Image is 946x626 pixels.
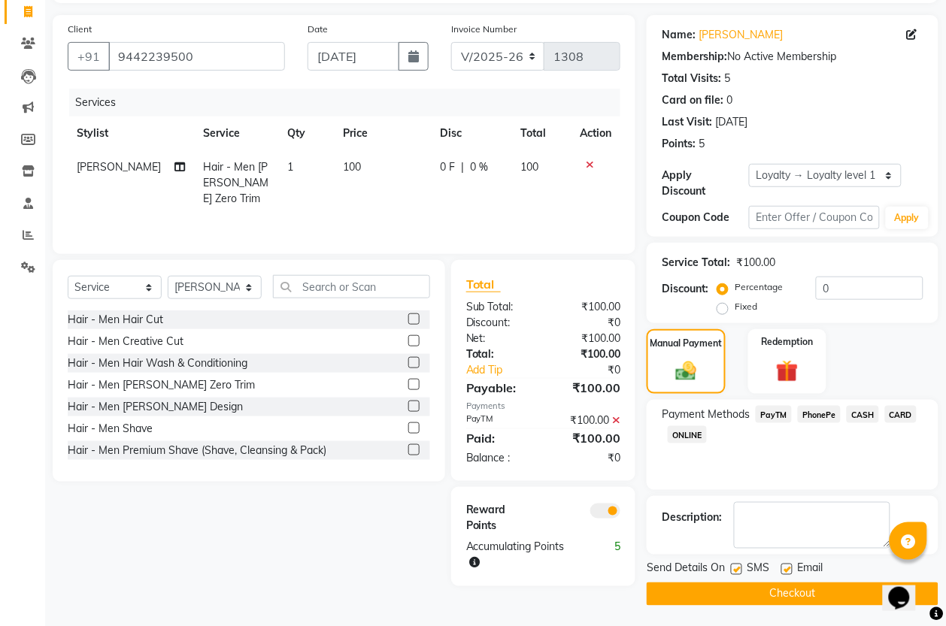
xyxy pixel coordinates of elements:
[798,406,841,423] span: PhonePe
[77,160,161,174] span: [PERSON_NAME]
[544,331,632,346] div: ₹100.00
[736,255,775,271] div: ₹100.00
[558,362,632,378] div: ₹0
[343,160,361,174] span: 100
[544,429,632,447] div: ₹100.00
[68,23,92,36] label: Client
[520,160,538,174] span: 100
[662,71,721,86] div: Total Visits:
[662,27,696,43] div: Name:
[662,136,696,152] div: Points:
[431,116,511,150] th: Disc
[455,379,544,397] div: Payable:
[647,582,938,606] button: Checkout
[647,561,725,579] span: Send Details On
[466,400,620,413] div: Payments
[761,335,813,349] label: Redemption
[662,281,708,297] div: Discount:
[203,160,268,205] span: Hair - Men [PERSON_NAME] Zero Trim
[699,136,705,152] div: 5
[455,413,544,428] div: PayTM
[544,299,632,315] div: ₹100.00
[287,160,293,174] span: 1
[455,502,544,534] div: Reward Points
[68,116,194,150] th: Stylist
[455,299,544,315] div: Sub Total:
[455,540,588,571] div: Accumulating Points
[669,359,703,383] img: _cash.svg
[68,399,243,415] div: Hair - Men [PERSON_NAME] Design
[544,413,632,428] div: ₹100.00
[886,207,929,229] button: Apply
[544,346,632,362] div: ₹100.00
[769,358,805,386] img: _gift.svg
[544,450,632,466] div: ₹0
[699,27,783,43] a: [PERSON_NAME]
[455,331,544,346] div: Net:
[455,429,544,447] div: Paid:
[747,561,769,579] span: SMS
[455,450,544,466] div: Balance :
[883,566,931,611] iframe: chat widget
[68,42,110,71] button: +91
[715,114,747,130] div: [DATE]
[273,275,430,298] input: Search or Scan
[650,337,723,350] label: Manual Payment
[69,89,632,116] div: Services
[511,116,571,150] th: Total
[662,255,730,271] div: Service Total:
[662,210,749,225] div: Coupon Code
[455,346,544,362] div: Total:
[735,280,783,294] label: Percentage
[68,443,326,458] div: Hair - Men Premium Shave (Shave, Cleansing & Pack)
[587,540,632,571] div: 5
[334,116,431,150] th: Price
[68,355,247,371] div: Hair - Men Hair Wash & Conditioning
[756,406,792,423] span: PayTM
[308,23,328,36] label: Date
[724,71,730,86] div: 5
[544,379,632,397] div: ₹100.00
[455,362,558,378] a: Add Tip
[749,206,880,229] input: Enter Offer / Coupon Code
[797,561,823,579] span: Email
[662,510,722,525] div: Description:
[68,377,255,393] div: Hair - Men [PERSON_NAME] Zero Trim
[470,159,488,175] span: 0 %
[662,114,712,130] div: Last Visit:
[440,159,455,175] span: 0 F
[194,116,278,150] th: Service
[68,334,183,349] div: Hair - Men Creative Cut
[662,168,749,199] div: Apply Discount
[451,23,517,36] label: Invoice Number
[571,116,620,150] th: Action
[455,315,544,331] div: Discount:
[668,426,707,443] span: ONLINE
[662,407,750,422] span: Payment Methods
[662,49,923,65] div: No Active Membership
[278,116,334,150] th: Qty
[68,312,163,328] div: Hair - Men Hair Cut
[108,42,285,71] input: Search by Name/Mobile/Email/Code
[466,277,501,292] span: Total
[662,49,727,65] div: Membership:
[847,406,879,423] span: CASH
[461,159,464,175] span: |
[68,421,153,437] div: Hair - Men Shave
[726,92,732,108] div: 0
[662,92,723,108] div: Card on file:
[735,300,757,313] label: Fixed
[885,406,917,423] span: CARD
[544,315,632,331] div: ₹0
